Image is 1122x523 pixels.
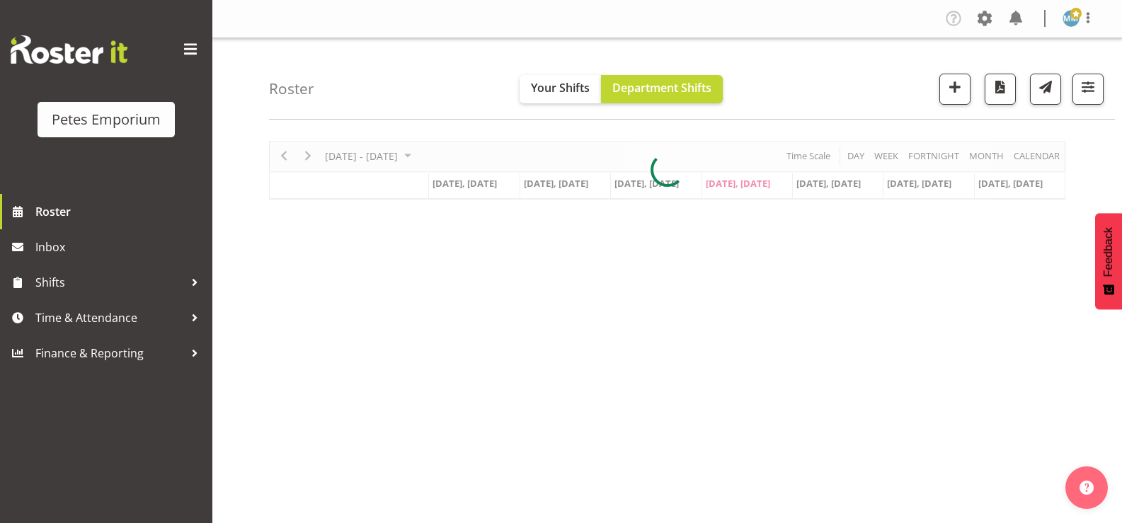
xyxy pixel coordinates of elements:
[531,80,590,96] span: Your Shifts
[35,201,205,222] span: Roster
[1063,10,1080,27] img: mandy-mosley3858.jpg
[35,272,184,293] span: Shifts
[1030,74,1061,105] button: Send a list of all shifts for the selected filtered period to all rostered employees.
[612,80,711,96] span: Department Shifts
[35,307,184,328] span: Time & Attendance
[1102,227,1115,277] span: Feedback
[1080,481,1094,495] img: help-xxl-2.png
[52,109,161,130] div: Petes Emporium
[1095,213,1122,309] button: Feedback - Show survey
[520,75,601,103] button: Your Shifts
[35,343,184,364] span: Finance & Reporting
[269,81,314,97] h4: Roster
[601,75,723,103] button: Department Shifts
[11,35,127,64] img: Rosterit website logo
[1072,74,1104,105] button: Filter Shifts
[985,74,1016,105] button: Download a PDF of the roster according to the set date range.
[939,74,971,105] button: Add a new shift
[35,236,205,258] span: Inbox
